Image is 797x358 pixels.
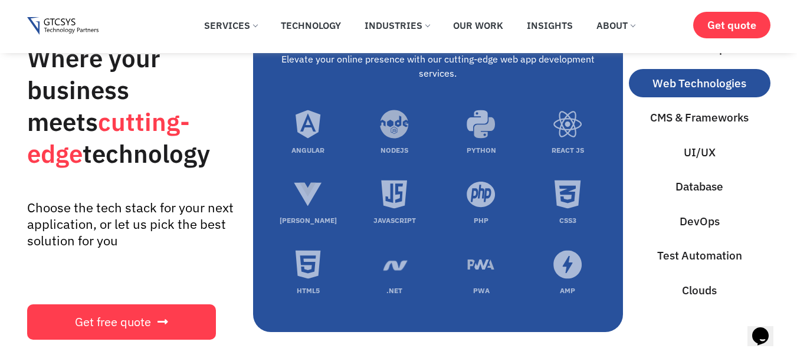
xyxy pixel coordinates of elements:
[559,216,576,225] a: CSS3
[444,12,512,38] a: Our Work
[294,250,323,283] a: html5 development service
[265,52,611,80] p: Elevate your online presence with our cutting-edge web app development services.
[657,247,742,264] span: Test Automation
[675,178,723,195] span: Database
[474,216,488,225] a: php development service
[518,12,582,38] a: Insights
[75,316,151,328] span: Get free quote
[684,144,716,161] span: UI/UX
[650,109,749,126] span: CMS & Frameworks
[373,216,416,225] a: JAVASCRIPT
[272,12,350,38] a: Technology
[553,110,582,142] a: reactjs development service
[27,106,190,170] span: cutting-edge
[680,213,720,230] span: DevOps
[381,146,408,155] a: NODEJS
[294,110,323,142] a: angular development service
[693,12,770,38] a: Get quote
[553,250,582,283] a: amp development service
[380,250,409,283] a: dotnet development service
[560,286,575,295] a: AMP
[356,12,438,38] a: Industries
[27,42,247,170] h2: Where your business meets technology
[467,110,496,142] a: python development service
[467,180,496,212] a: php development service
[707,19,756,31] span: Get quote
[27,199,237,249] p: Choose the tech stack for your next application, or let us pick the best solution for you
[291,146,324,155] a: ANGULAR
[297,286,320,295] a: HTML5
[747,311,785,346] iframe: chat widget
[386,286,402,295] a: .NET
[280,216,337,225] a: [PERSON_NAME]
[467,250,496,283] a: pwa development service
[467,146,496,155] a: PYTHON
[682,282,717,299] span: Clouds
[552,146,584,155] a: REACT JS
[553,180,582,212] a: css3 development service
[253,7,770,332] div: Tabs. Open items with Enter or Space, close with Escape and navigate using the Arrow keys.
[294,180,323,212] a: vuejs development service
[652,75,746,92] span: Web Technologies
[195,12,266,38] a: Services
[380,110,409,142] a: nodejs development service
[27,17,99,35] img: Gtcsys logo
[27,304,216,340] a: Get free quote
[380,180,409,212] a: javascript development service
[473,286,490,295] a: PWA
[588,12,644,38] a: About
